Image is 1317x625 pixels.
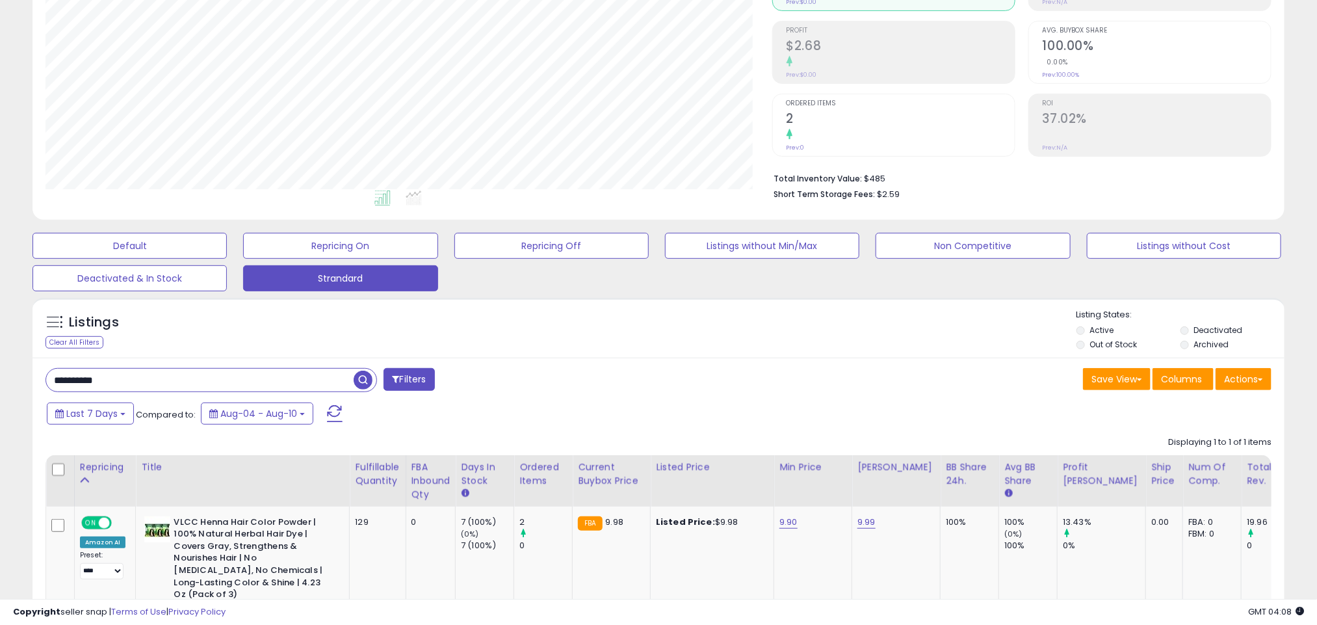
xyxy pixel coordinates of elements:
div: 100% [1004,516,1057,528]
button: Deactivated & In Stock [33,265,227,291]
span: Aug-04 - Aug-10 [220,407,297,420]
div: Min Price [779,460,846,474]
span: Profit [787,27,1015,34]
div: FBA: 0 [1188,516,1231,528]
button: Actions [1216,368,1271,390]
small: Days In Stock. [461,488,469,499]
h2: $2.68 [787,38,1015,56]
small: Prev: 0 [787,144,805,152]
small: (0%) [1004,529,1023,539]
div: FBM: 0 [1188,528,1231,540]
div: 0 [519,540,572,552]
button: Non Competitive [876,233,1070,259]
span: OFF [110,517,131,528]
b: VLCC Henna Hair Color Powder | 100% Natural Herbal Hair Dye | Covers Gray, Strengthens & Nourishe... [174,516,332,604]
b: Short Term Storage Fees: [774,189,876,200]
small: FBA [578,516,602,531]
small: Avg BB Share. [1004,488,1012,499]
div: 100% [1004,540,1057,552]
div: 13.43% [1063,516,1145,528]
button: Repricing Off [454,233,649,259]
small: 0.00% [1043,57,1069,67]
button: Strandard [243,265,437,291]
span: Compared to: [136,408,196,421]
span: Last 7 Days [66,407,118,420]
div: Amazon AI [80,537,125,548]
div: Clear All Filters [46,336,103,349]
div: Repricing [80,460,130,474]
div: 0.00 [1151,516,1173,528]
label: Out of Stock [1090,339,1138,350]
h2: 2 [787,111,1015,129]
small: Prev: N/A [1043,144,1068,152]
div: 0 [1247,540,1299,552]
div: 7 (100%) [461,516,514,528]
div: 2 [519,516,572,528]
div: [PERSON_NAME] [857,460,935,474]
li: $485 [774,170,1262,185]
div: Ordered Items [519,460,567,488]
div: Listed Price [656,460,768,474]
span: ROI [1043,100,1271,107]
div: 0 [411,516,446,528]
small: (0%) [461,529,479,539]
div: BB Share 24h. [946,460,993,488]
h2: 100.00% [1043,38,1271,56]
a: Privacy Policy [168,605,226,618]
span: 2025-08-18 04:08 GMT [1248,605,1304,618]
div: 129 [355,516,395,528]
div: Current Buybox Price [578,460,645,488]
span: Columns [1161,373,1202,386]
button: Listings without Min/Max [665,233,859,259]
div: Preset: [80,551,125,580]
span: $2.59 [878,188,900,200]
div: Avg BB Share [1004,460,1052,488]
div: Days In Stock [461,460,508,488]
b: Listed Price: [656,516,715,528]
button: Repricing On [243,233,437,259]
label: Deactivated [1194,325,1243,336]
div: 100% [946,516,989,528]
img: 41uMIdUGwkL._SL40_.jpg [144,516,170,542]
b: Total Inventory Value: [774,173,863,184]
span: ON [83,517,99,528]
span: Ordered Items [787,100,1015,107]
h5: Listings [69,313,119,332]
div: Profit [PERSON_NAME] [1063,460,1140,488]
div: FBA inbound Qty [411,460,450,501]
h2: 37.02% [1043,111,1271,129]
div: 19.96 [1247,516,1299,528]
span: 9.98 [606,516,624,528]
div: Total Rev. [1247,460,1294,488]
div: Ship Price [1151,460,1177,488]
strong: Copyright [13,605,60,618]
span: Avg. Buybox Share [1043,27,1271,34]
label: Active [1090,325,1114,336]
div: 7 (100%) [461,540,514,552]
small: Prev: 100.00% [1043,71,1080,79]
button: Save View [1083,368,1151,390]
div: $9.98 [656,516,764,528]
button: Aug-04 - Aug-10 [201,403,313,425]
div: 0% [1063,540,1145,552]
label: Archived [1194,339,1229,350]
p: Listing States: [1076,309,1284,321]
button: Default [33,233,227,259]
div: Title [141,460,344,474]
a: 9.99 [857,516,876,529]
button: Last 7 Days [47,403,134,425]
button: Listings without Cost [1087,233,1281,259]
small: Prev: $0.00 [787,71,817,79]
a: Terms of Use [111,605,166,618]
button: Filters [384,368,434,391]
div: Num of Comp. [1188,460,1236,488]
div: Fulfillable Quantity [355,460,400,488]
button: Columns [1153,368,1214,390]
div: Displaying 1 to 1 of 1 items [1168,436,1271,449]
div: seller snap | | [13,606,226,618]
a: 9.90 [779,516,798,529]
